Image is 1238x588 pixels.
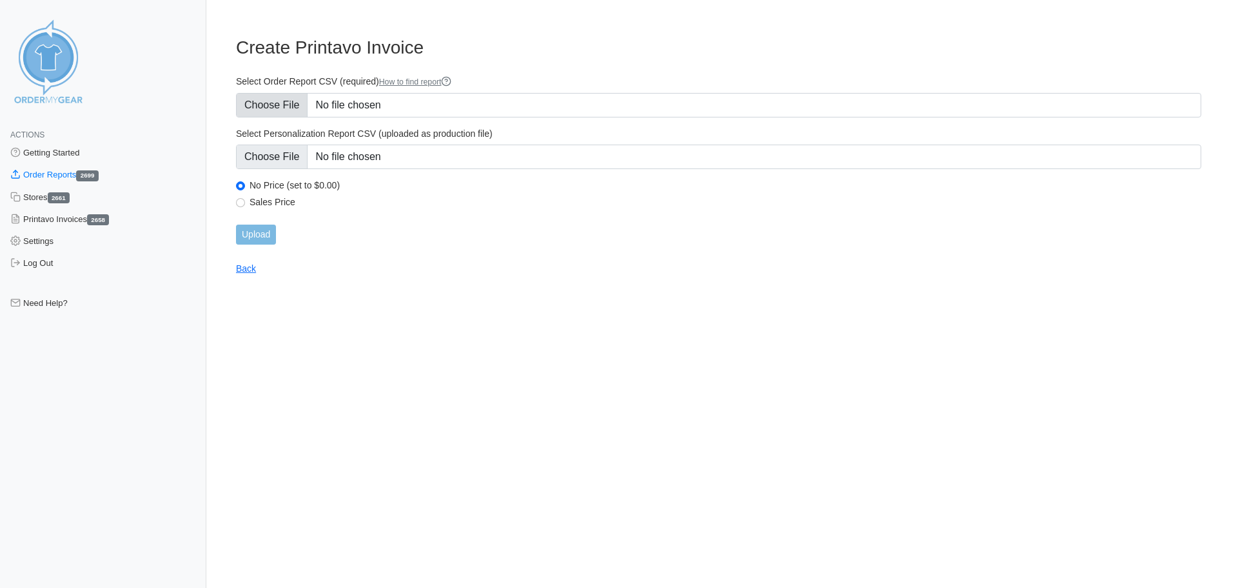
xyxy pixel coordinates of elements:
[48,192,70,203] span: 2661
[236,37,1201,59] h3: Create Printavo Invoice
[236,128,1201,139] label: Select Personalization Report CSV (uploaded as production file)
[236,263,256,274] a: Back
[379,77,452,86] a: How to find report
[250,179,1201,191] label: No Price (set to $0.00)
[250,196,1201,208] label: Sales Price
[10,130,44,139] span: Actions
[76,170,98,181] span: 2699
[236,76,1201,88] label: Select Order Report CSV (required)
[236,225,276,245] input: Upload
[87,214,109,225] span: 2658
